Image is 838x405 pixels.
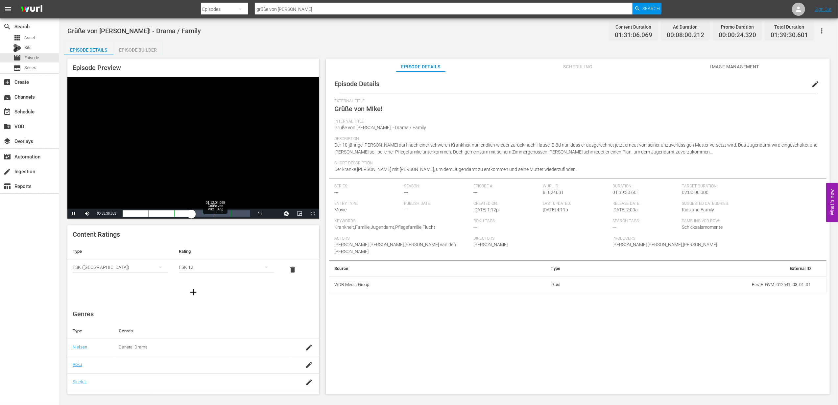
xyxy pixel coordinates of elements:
span: delete [289,266,297,274]
button: Playback Rate [253,209,267,219]
span: [DATE] 1:12p [473,207,499,212]
span: Episode #: [473,184,539,189]
span: Short Description [334,161,818,166]
table: simple table [329,261,826,294]
span: External Title [334,99,818,104]
span: Created On: [473,201,539,206]
span: Create [3,78,11,86]
span: Der 10-jährige [PERSON_NAME] darf nach einer schweren Krankheit nun endlich wieder zurück nach Ha... [334,142,818,155]
div: Bits [13,44,21,52]
span: Actors [334,236,470,241]
span: [PERSON_NAME],[PERSON_NAME],[PERSON_NAME] [612,242,717,247]
span: --- [404,190,408,195]
span: Image Management [710,63,759,71]
img: ans4CAIJ8jUAAAAAAAAAAAAAAAAAAAAAAAAgQb4GAAAAAAAAAAAAAAAAAAAAAAAAJMjXAAAAAAAAAAAAAAAAAAAAAAAAgAT5G... [16,2,47,17]
span: Search [642,3,660,14]
span: Scheduling [553,63,603,71]
span: Schedule [3,108,11,116]
span: Entry Type: [334,201,400,206]
td: BestE_GVM_012541_03_01_01 [565,276,816,293]
span: 01:39:30.601 [771,32,808,39]
span: Episode [24,55,39,61]
div: Promo Duration [719,22,756,32]
button: Mute [81,209,94,219]
span: Duration: [612,184,679,189]
span: Episode [13,54,21,62]
th: Rating [174,244,280,259]
th: Type [493,261,565,276]
span: [DATE] 4:11p [543,207,568,212]
span: Suggested Categories: [682,201,818,206]
span: Series: [334,184,400,189]
div: Episode Details [64,42,113,58]
div: FSK 12 [179,258,275,276]
button: Search [633,3,661,14]
span: [PERSON_NAME] [473,242,508,247]
th: Type [67,244,174,259]
span: Episode Details [396,63,445,71]
span: Reports [3,182,11,190]
span: --- [473,225,477,230]
div: Video Player [67,77,319,219]
span: 00:00:24.320 [719,32,756,39]
span: Channels [3,93,11,101]
span: Release Date: [612,201,679,206]
span: Grüße von MIke! [334,105,382,113]
table: simple table [67,244,319,280]
span: [DATE] 2:00a [612,207,638,212]
a: Roku [73,362,82,367]
span: 01:31:06.069 [615,32,652,39]
span: Directors [473,236,609,241]
span: --- [473,190,477,195]
span: --- [612,225,616,230]
span: Last Updated: [543,201,609,206]
a: Nielsen [73,345,87,349]
button: Pause [67,209,81,219]
span: Samsung VOD Row: [682,219,748,224]
span: Grüße von [PERSON_NAME]! - Drama / Family [334,125,426,130]
button: Picture-in-Picture [293,209,306,219]
div: Episode Builder [113,42,163,58]
button: Open Feedback Widget [826,183,838,222]
span: Movie [334,207,347,212]
span: Series [24,64,36,71]
a: Sign Out [815,7,832,12]
span: Keywords: [334,219,470,224]
div: Total Duration [771,22,808,32]
span: 01:39:30.601 [612,190,639,195]
span: VOD [3,123,11,131]
button: Episode Details [64,42,113,55]
div: Progress Bar [123,210,250,217]
span: --- [334,190,338,195]
span: Schicksalsmomente [682,225,723,230]
button: Fullscreen [306,209,319,219]
span: 02:00:00.000 [682,190,709,195]
span: --- [404,207,408,212]
th: External ID [565,261,816,276]
span: Krankheit,Familie,Jugendamt,Pflegefamilie,Flucht [334,225,435,230]
span: Ingestion [3,168,11,176]
span: Search Tags: [612,219,679,224]
th: Source [329,261,493,276]
span: 00:53:36.853 [97,212,116,215]
button: Episode Builder [113,42,163,55]
span: Grüße von [PERSON_NAME]! - Drama / Family [67,27,201,35]
span: Publish Date: [404,201,470,206]
span: Overlays [3,137,11,145]
button: Jump To Time [280,209,293,219]
div: FSK ([GEOGRAPHIC_DATA]) [73,258,168,276]
button: delete [285,262,300,277]
span: Season: [404,184,470,189]
span: [PERSON_NAME],[PERSON_NAME],[PERSON_NAME] van den [PERSON_NAME] [334,242,456,254]
span: edit [811,80,819,88]
span: Episode Preview [73,64,121,72]
span: Search [3,23,11,31]
span: Content Ratings [73,230,120,238]
span: Wurl ID: [543,184,609,189]
span: Internal Title [334,119,818,124]
span: Asset [24,35,35,41]
div: Ad Duration [667,22,704,32]
span: Der kranke [PERSON_NAME] mit [PERSON_NAME], um dem Jugendamt zu entkommen und seine Mutter wieder... [334,167,577,172]
span: Bits [24,44,32,51]
span: Kids and Family [682,207,714,212]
